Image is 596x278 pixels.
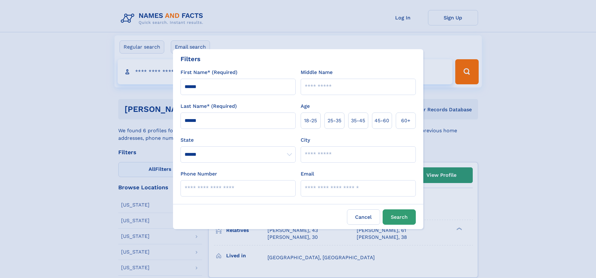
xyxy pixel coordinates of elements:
[328,117,341,124] span: 25‑35
[383,209,416,225] button: Search
[181,69,237,76] label: First Name* (Required)
[301,136,310,144] label: City
[401,117,410,124] span: 60+
[351,117,365,124] span: 35‑45
[181,102,237,110] label: Last Name* (Required)
[347,209,380,225] label: Cancel
[181,136,296,144] label: State
[301,102,310,110] label: Age
[374,117,389,124] span: 45‑60
[181,170,217,178] label: Phone Number
[301,170,314,178] label: Email
[181,54,201,64] div: Filters
[301,69,333,76] label: Middle Name
[304,117,317,124] span: 18‑25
